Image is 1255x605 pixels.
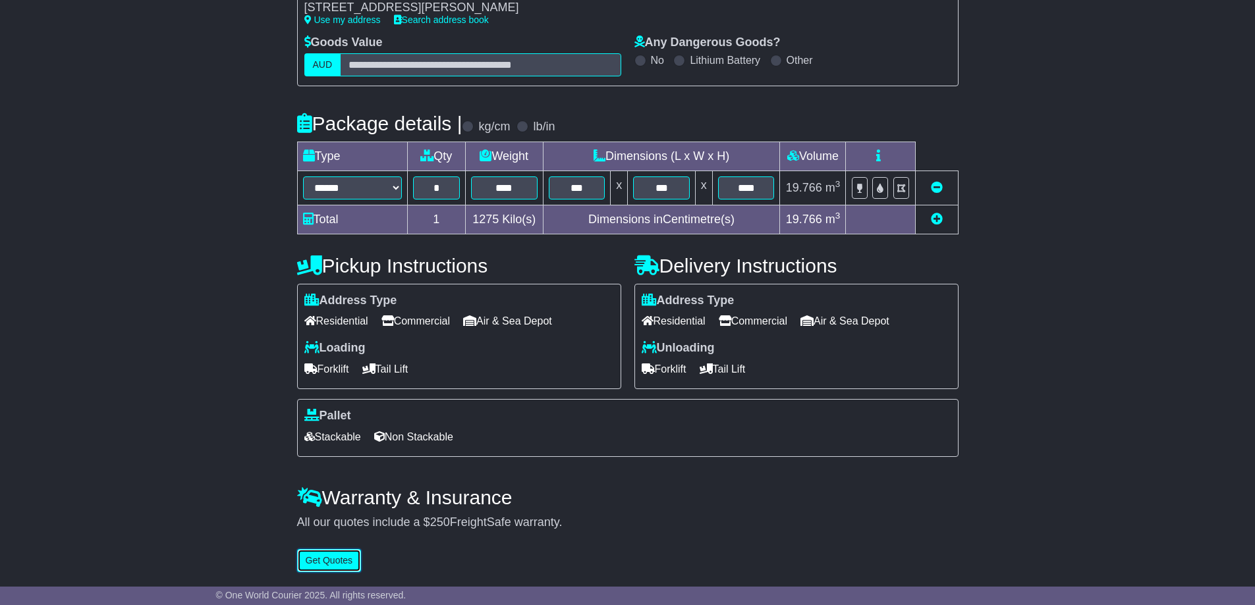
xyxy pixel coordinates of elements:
label: Address Type [304,294,397,308]
label: Loading [304,341,366,355]
label: No [651,54,664,66]
td: Qty [407,142,465,171]
td: Dimensions (L x W x H) [543,142,780,171]
sup: 3 [835,211,841,221]
td: Weight [465,142,543,171]
span: m [825,181,841,194]
span: Tail Lift [700,359,746,379]
span: 250 [430,515,450,529]
td: x [611,171,628,205]
span: Commercial [719,311,787,331]
span: Residential [642,311,706,331]
a: Search address book [394,14,489,25]
div: [STREET_ADDRESS][PERSON_NAME] [304,1,597,15]
td: Total [297,205,407,234]
label: AUD [304,53,341,76]
td: Volume [780,142,846,171]
a: Add new item [931,213,943,226]
div: All our quotes include a $ FreightSafe warranty. [297,515,959,530]
span: 1275 [472,213,499,226]
label: Unloading [642,341,715,355]
label: Other [787,54,813,66]
span: Commercial [381,311,450,331]
label: lb/in [533,120,555,134]
span: 19.766 [786,181,822,194]
label: kg/cm [478,120,510,134]
span: m [825,213,841,226]
span: Air & Sea Depot [800,311,889,331]
span: © One World Courier 2025. All rights reserved. [216,590,406,600]
td: x [695,171,712,205]
td: Type [297,142,407,171]
td: Kilo(s) [465,205,543,234]
span: Residential [304,311,368,331]
h4: Delivery Instructions [634,255,959,276]
a: Remove this item [931,181,943,194]
span: Tail Lift [362,359,408,379]
h4: Pickup Instructions [297,255,621,276]
span: Air & Sea Depot [463,311,552,331]
button: Get Quotes [297,549,362,572]
h4: Warranty & Insurance [297,487,959,508]
a: Use my address [304,14,381,25]
label: Goods Value [304,36,383,50]
span: 19.766 [786,213,822,226]
h4: Package details | [297,113,462,134]
span: Non Stackable [374,427,453,447]
label: Lithium Battery [690,54,760,66]
label: Pallet [304,409,351,423]
sup: 3 [835,179,841,189]
td: Dimensions in Centimetre(s) [543,205,780,234]
span: Forklift [304,359,349,379]
label: Any Dangerous Goods? [634,36,781,50]
label: Address Type [642,294,735,308]
span: Stackable [304,427,361,447]
td: 1 [407,205,465,234]
span: Forklift [642,359,686,379]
